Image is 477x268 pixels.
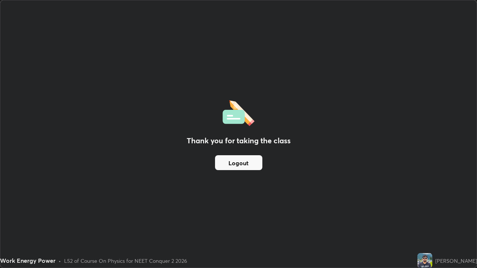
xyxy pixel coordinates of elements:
img: offlineFeedback.1438e8b3.svg [222,98,255,126]
img: b94a4ccbac2546dc983eb2139155ff30.jpg [417,253,432,268]
div: [PERSON_NAME] [435,257,477,265]
h2: Thank you for taking the class [187,135,291,146]
button: Logout [215,155,262,170]
div: • [59,257,61,265]
div: L52 of Course On Physics for NEET Conquer 2 2026 [64,257,187,265]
